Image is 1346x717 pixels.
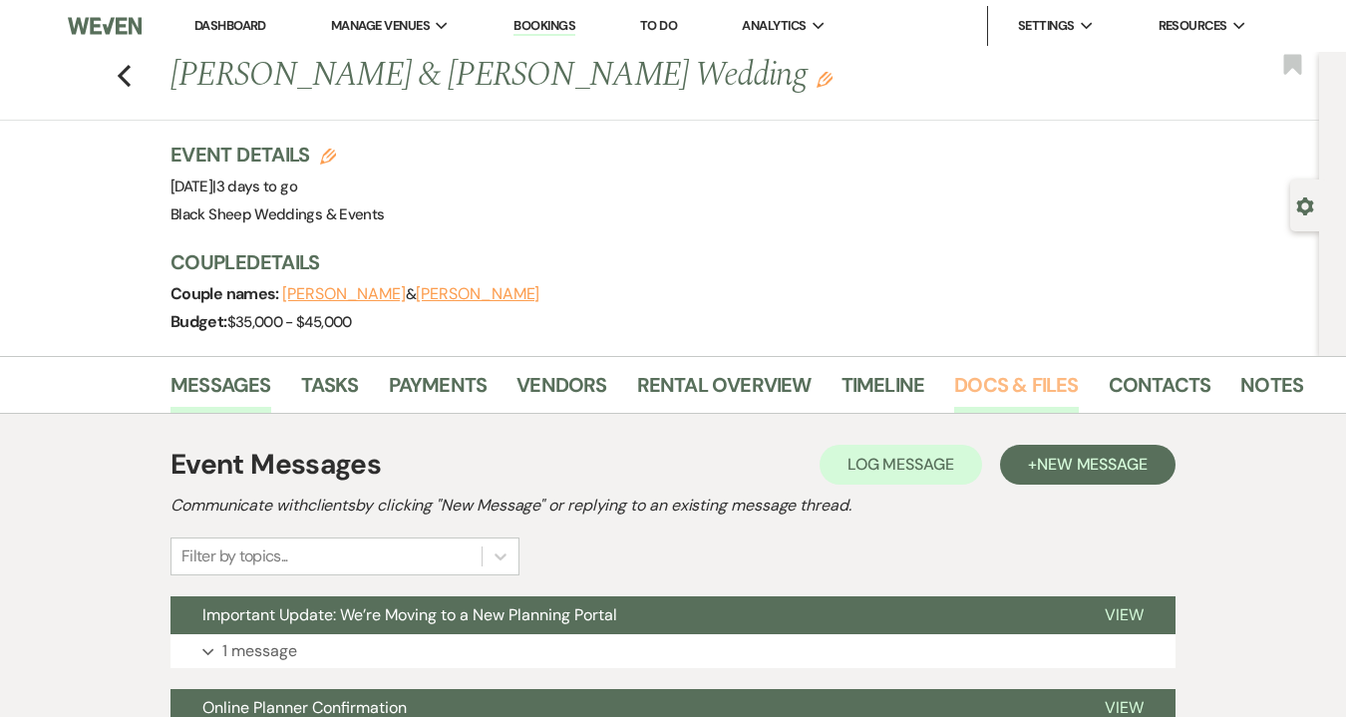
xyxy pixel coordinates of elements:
span: Manage Venues [331,16,430,36]
a: Timeline [841,369,925,413]
button: Important Update: We’re Moving to a New Planning Portal [170,596,1073,634]
span: Black Sheep Weddings & Events [170,204,384,224]
a: Bookings [513,17,575,36]
span: | [212,177,297,196]
a: Vendors [516,369,606,413]
span: & [282,284,539,304]
div: Filter by topics... [181,544,288,568]
button: [PERSON_NAME] [416,286,539,302]
button: [PERSON_NAME] [282,286,406,302]
span: [DATE] [170,177,297,196]
span: Settings [1018,16,1075,36]
a: Rental Overview [637,369,812,413]
a: Dashboard [194,17,266,34]
button: Edit [817,70,833,88]
span: Important Update: We’re Moving to a New Planning Portal [202,604,617,625]
button: View [1073,596,1176,634]
h2: Communicate with clients by clicking "New Message" or replying to an existing message thread. [170,494,1176,518]
a: To Do [640,17,677,34]
button: 1 message [170,634,1176,668]
span: View [1105,604,1144,625]
h3: Event Details [170,141,384,169]
span: 3 days to go [216,177,297,196]
h1: Event Messages [170,444,381,486]
p: 1 message [222,638,297,664]
button: +New Message [1000,445,1176,485]
h1: [PERSON_NAME] & [PERSON_NAME] Wedding [170,52,1064,100]
a: Docs & Files [954,369,1078,413]
a: Payments [389,369,488,413]
a: Tasks [301,369,359,413]
span: Resources [1159,16,1227,36]
span: New Message [1037,454,1148,475]
h3: Couple Details [170,248,1287,276]
button: Open lead details [1296,195,1314,214]
img: Weven Logo [68,5,143,47]
button: Log Message [820,445,982,485]
span: $35,000 - $45,000 [227,312,352,332]
a: Notes [1240,369,1303,413]
span: Budget: [170,311,227,332]
span: Couple names: [170,283,282,304]
a: Messages [170,369,271,413]
span: Analytics [742,16,806,36]
span: Log Message [847,454,954,475]
a: Contacts [1109,369,1211,413]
